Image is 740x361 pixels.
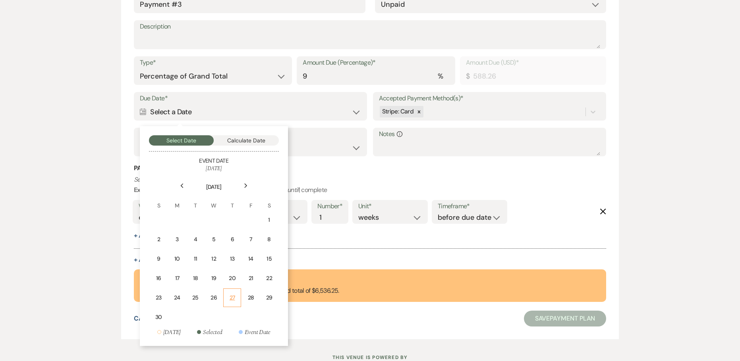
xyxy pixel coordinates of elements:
[245,327,270,337] div: Event Date
[155,274,162,282] div: 16
[187,192,204,210] th: T
[140,93,361,104] label: Due Date*
[174,274,181,282] div: 17
[265,216,272,224] div: 1
[379,129,601,140] label: Notes
[228,294,236,302] div: 27
[379,93,601,104] label: Accepted Payment Method(s)*
[466,71,470,82] div: $
[192,255,199,263] div: 11
[247,255,254,263] div: 14
[247,235,254,244] div: 7
[242,192,259,210] th: F
[150,173,278,191] th: [DATE]
[149,165,279,173] h6: [DATE]
[223,192,241,210] th: T
[155,313,162,321] div: 30
[149,135,214,146] button: Select Date
[155,255,162,263] div: 9
[358,201,422,212] label: Unit*
[140,104,361,120] div: Select a Date
[155,294,162,302] div: 23
[174,235,181,244] div: 3
[140,57,286,69] label: Type*
[317,201,342,212] label: Number*
[247,274,254,282] div: 21
[210,274,217,282] div: 19
[247,294,254,302] div: 28
[265,235,272,244] div: 8
[134,232,213,239] button: + AddAnotherReminder
[228,255,236,263] div: 13
[287,186,299,194] i: until
[203,327,222,337] div: Selected
[140,21,601,33] label: Description
[134,175,205,184] i: Set reminders for this task.
[192,235,199,244] div: 4
[205,192,222,210] th: W
[438,201,501,212] label: Timeframe*
[382,108,413,115] span: Stripe: Card
[139,201,222,212] label: Who would you like to remind?*
[265,274,272,282] div: 22
[134,186,158,194] b: Example
[265,255,272,263] div: 15
[163,327,181,337] div: [DATE]
[210,294,217,302] div: 26
[155,235,162,244] div: 2
[174,294,181,302] div: 24
[303,57,449,69] label: Amount Due (Percentage)*
[260,192,278,210] th: S
[214,135,279,146] button: Calculate Date
[210,255,217,263] div: 12
[265,294,272,302] div: 29
[438,71,443,82] div: %
[134,164,607,173] h3: Payment Reminder
[192,294,199,302] div: 25
[228,274,236,282] div: 20
[134,315,160,322] button: Cancel
[228,235,236,244] div: 6
[150,192,168,210] th: S
[174,255,181,263] div: 10
[168,192,186,210] th: M
[149,157,279,165] h5: Event Date
[134,257,183,263] button: + Add Payment
[466,57,601,69] label: Amount Due (USD)*
[210,235,217,244] div: 5
[134,175,607,195] p: : weekly | | 2 | months | before event date | | complete
[192,274,199,282] div: 18
[524,311,607,326] button: SavePayment Plan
